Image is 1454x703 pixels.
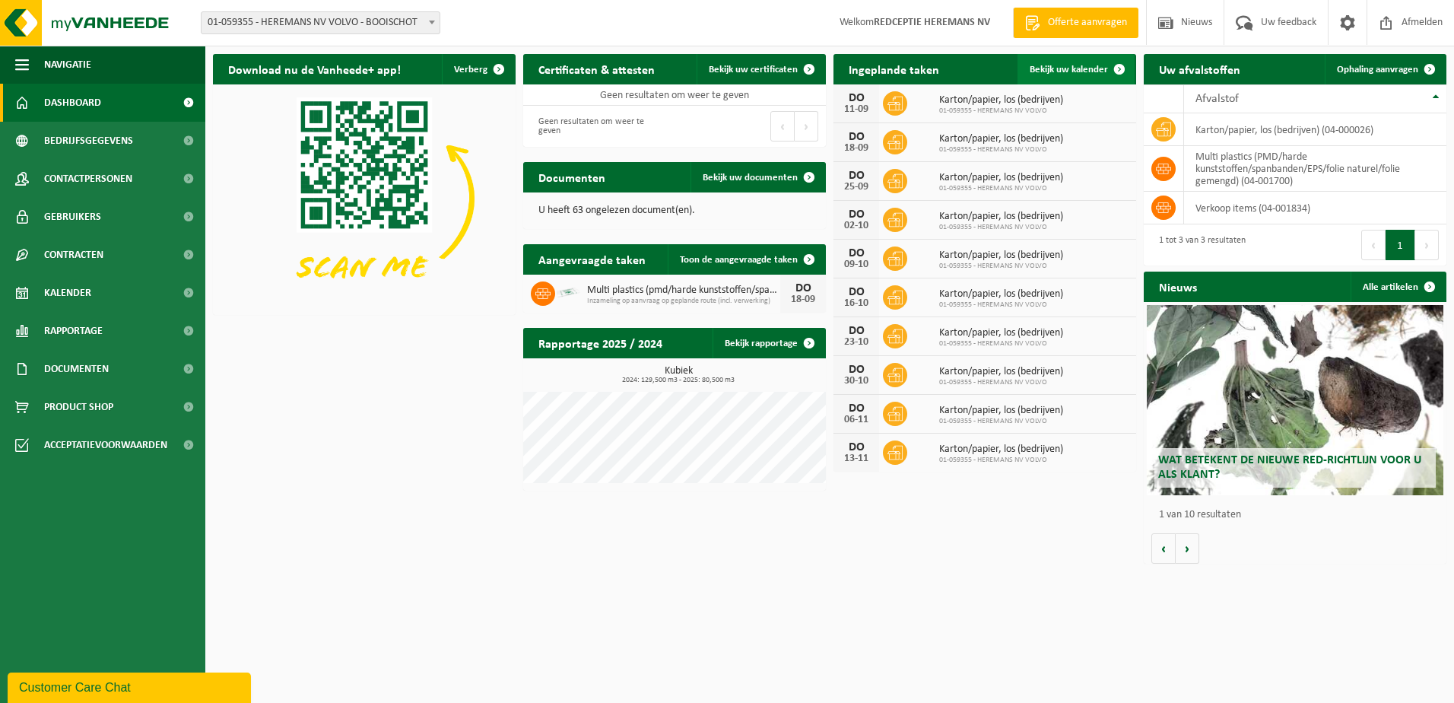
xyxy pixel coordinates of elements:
[538,205,811,216] p: U heeft 63 ongelezen document(en).
[690,162,824,192] a: Bekijk uw documenten
[531,366,826,384] h3: Kubiek
[454,65,487,75] span: Verberg
[939,288,1063,301] span: Karton/papier, los (bedrijven)
[587,297,780,306] span: Inzameling op aanvraag op geplande route (incl. verwerking)
[44,198,101,236] span: Gebruikers
[1337,65,1418,75] span: Ophaling aanvragen
[939,211,1063,223] span: Karton/papier, los (bedrijven)
[703,173,798,183] span: Bekijk uw documenten
[531,377,826,384] span: 2024: 129,500 m3 - 2025: 80,500 m3
[841,131,871,143] div: DO
[939,172,1063,184] span: Karton/papier, los (bedrijven)
[1147,305,1443,495] a: Wat betekent de nieuwe RED-richtlijn voor u als klant?
[841,143,871,154] div: 18-09
[788,294,818,305] div: 18-09
[795,111,818,142] button: Next
[442,54,514,84] button: Verberg
[44,350,109,388] span: Documenten
[841,92,871,104] div: DO
[841,247,871,259] div: DO
[939,145,1063,154] span: 01-059355 - HEREMANS NV VOLVO
[44,426,167,464] span: Acceptatievoorwaarden
[531,110,667,143] div: Geen resultaten om weer te geven
[841,182,871,192] div: 25-09
[939,262,1063,271] span: 01-059355 - HEREMANS NV VOLVO
[1144,54,1256,84] h2: Uw afvalstoffen
[1151,533,1176,564] button: Vorige
[668,244,824,275] a: Toon de aangevraagde taken
[1017,54,1135,84] a: Bekijk uw kalender
[1361,230,1386,260] button: Previous
[841,298,871,309] div: 16-10
[939,327,1063,339] span: Karton/papier, los (bedrijven)
[841,259,871,270] div: 09-10
[1151,228,1246,262] div: 1 tot 3 van 3 resultaten
[44,236,103,274] span: Contracten
[770,111,795,142] button: Previous
[939,405,1063,417] span: Karton/papier, los (bedrijven)
[939,378,1063,387] span: 01-059355 - HEREMANS NV VOLVO
[788,282,818,294] div: DO
[841,415,871,425] div: 06-11
[939,444,1063,456] span: Karton/papier, los (bedrijven)
[44,122,133,160] span: Bedrijfsgegevens
[213,54,416,84] h2: Download nu de Vanheede+ app!
[1184,113,1446,146] td: karton/papier, los (bedrijven) (04-000026)
[1351,272,1445,302] a: Alle artikelen
[1386,230,1415,260] button: 1
[44,160,132,198] span: Contactpersonen
[201,11,440,34] span: 01-059355 - HEREMANS NV VOLVO - BOOISCHOT
[587,285,780,297] span: Multi plastics (pmd/harde kunststoffen/spanbanden/eps/folie naturel/folie gemeng...
[1158,454,1421,481] span: Wat betekent de nieuwe RED-richtlijn voor u als klant?
[523,54,670,84] h2: Certificaten & attesten
[523,244,661,274] h2: Aangevraagde taken
[841,364,871,376] div: DO
[841,325,871,337] div: DO
[939,366,1063,378] span: Karton/papier, los (bedrijven)
[697,54,824,84] a: Bekijk uw certificaten
[939,94,1063,107] span: Karton/papier, los (bedrijven)
[523,162,621,192] h2: Documenten
[44,46,91,84] span: Navigatie
[44,84,101,122] span: Dashboard
[523,84,826,106] td: Geen resultaten om weer te geven
[44,274,91,312] span: Kalender
[841,453,871,464] div: 13-11
[841,170,871,182] div: DO
[1159,510,1439,520] p: 1 van 10 resultaten
[874,17,990,28] strong: REDCEPTIE HEREMANS NV
[1184,192,1446,224] td: verkoop items (04-001834)
[1184,146,1446,192] td: multi plastics (PMD/harde kunststoffen/spanbanden/EPS/folie naturel/folie gemengd) (04-001700)
[1044,15,1131,30] span: Offerte aanvragen
[939,339,1063,348] span: 01-059355 - HEREMANS NV VOLVO
[939,301,1063,310] span: 01-059355 - HEREMANS NV VOLVO
[939,223,1063,232] span: 01-059355 - HEREMANS NV VOLVO
[1144,272,1212,301] h2: Nieuws
[1415,230,1439,260] button: Next
[939,417,1063,426] span: 01-059355 - HEREMANS NV VOLVO
[523,328,678,358] h2: Rapportage 2025 / 2024
[44,312,103,350] span: Rapportage
[841,208,871,221] div: DO
[939,107,1063,116] span: 01-059355 - HEREMANS NV VOLVO
[939,250,1063,262] span: Karton/papier, los (bedrijven)
[709,65,798,75] span: Bekijk uw certificaten
[841,337,871,348] div: 23-10
[680,255,798,265] span: Toon de aangevraagde taken
[8,670,254,703] iframe: chat widget
[841,441,871,453] div: DO
[939,133,1063,145] span: Karton/papier, los (bedrijven)
[713,328,824,358] a: Bekijk rapportage
[202,12,440,33] span: 01-059355 - HEREMANS NV VOLVO - BOOISCHOT
[939,184,1063,193] span: 01-059355 - HEREMANS NV VOLVO
[1030,65,1108,75] span: Bekijk uw kalender
[1195,93,1239,105] span: Afvalstof
[841,376,871,386] div: 30-10
[555,279,581,305] img: LP-SK-00500-LPE-16
[841,402,871,415] div: DO
[1013,8,1138,38] a: Offerte aanvragen
[939,456,1063,465] span: 01-059355 - HEREMANS NV VOLVO
[1325,54,1445,84] a: Ophaling aanvragen
[841,221,871,231] div: 02-10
